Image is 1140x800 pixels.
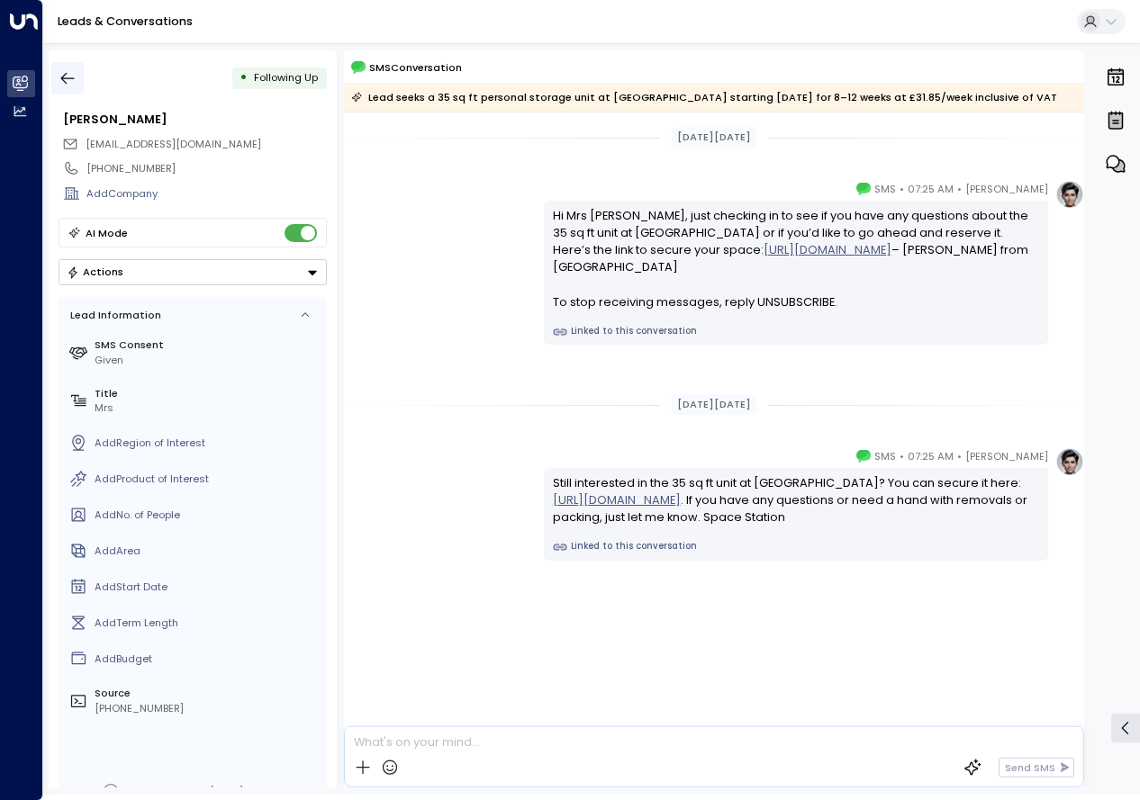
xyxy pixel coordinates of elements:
div: AddProduct of Interest [95,472,321,487]
div: [PHONE_NUMBER] [95,701,321,716]
div: Lead Information [65,308,161,323]
span: Following Up [254,70,318,85]
div: AddStart Date [95,580,321,595]
button: Actions [59,259,327,285]
span: SMS [874,447,896,465]
div: • [240,65,248,91]
div: AddTerm Length [95,616,321,631]
div: [DATE][DATE] [672,394,757,415]
span: 07:25 AM [908,180,954,198]
span: • [900,180,904,198]
div: Mrs [95,400,321,416]
a: [URL][DOMAIN_NAME] [764,241,891,258]
span: SMS [874,180,896,198]
div: [DATE][DATE] [672,127,757,148]
label: Title [95,386,321,401]
img: profile-logo.png [1055,447,1084,476]
a: Leads & Conversations [58,13,193,29]
span: • [900,447,904,465]
span: • [957,180,962,198]
a: [URL][DOMAIN_NAME] [553,491,681,508]
div: Lead created on [DATE] 7:26 pm [123,784,285,799]
div: Lead seeks a 35 sq ft personal storage unit at [GEOGRAPHIC_DATA] starting [DATE] for 8–12 weeks a... [351,88,1057,106]
label: SMS Consent [95,337,321,353]
span: gemmamorris1@hotmail.com [86,137,261,152]
a: Linked to this conversation [553,540,1040,554]
span: [PERSON_NAME] [965,447,1048,465]
span: [PERSON_NAME] [965,180,1048,198]
div: AI Mode [86,224,128,242]
span: [EMAIL_ADDRESS][DOMAIN_NAME] [86,137,261,151]
div: Given [95,353,321,368]
div: AddNo. of People [95,508,321,523]
span: • [957,447,962,465]
div: Still interested in the 35 sq ft unit at [GEOGRAPHIC_DATA]? You can secure it here: . If you have... [553,474,1040,526]
span: SMS Conversation [369,59,462,76]
img: profile-logo.png [1055,180,1084,209]
a: Linked to this conversation [553,325,1040,339]
div: Actions [67,265,123,278]
div: AddBudget [95,652,321,667]
div: [PERSON_NAME] [63,111,326,128]
label: Source [95,686,321,701]
div: Hi Mrs [PERSON_NAME], just checking in to see if you have any questions about the 35 sq ft unit a... [553,207,1040,310]
div: [PHONE_NUMBER] [86,161,326,176]
div: AddRegion of Interest [95,436,321,451]
div: AddArea [95,544,321,559]
span: 07:25 AM [908,447,954,465]
div: AddCompany [86,186,326,202]
div: Button group with a nested menu [59,259,327,285]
